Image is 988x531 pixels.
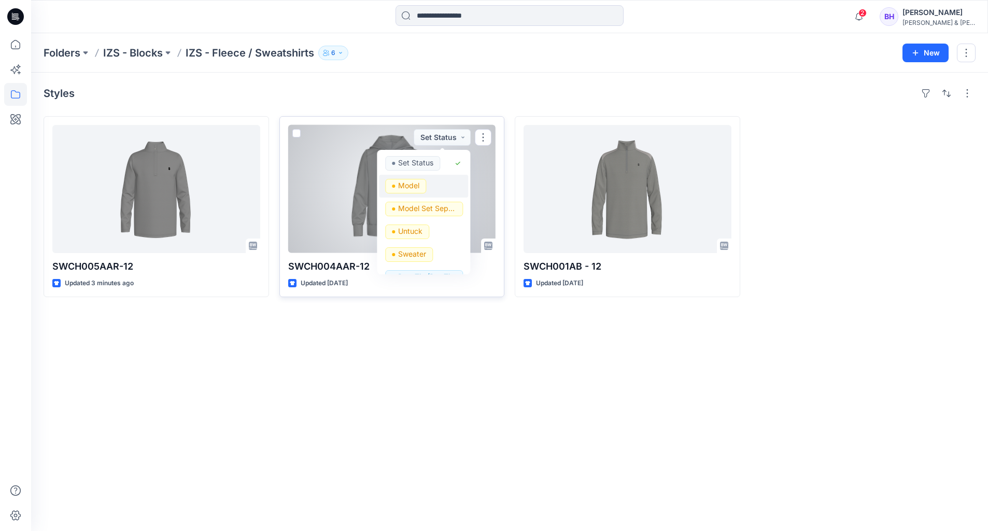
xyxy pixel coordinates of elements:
[524,259,731,274] p: SWCH001AB - 12
[331,47,335,59] p: 6
[398,225,422,238] p: Untuck
[398,247,426,261] p: Sweater
[318,46,348,60] button: 6
[103,46,163,60] a: IZS - Blocks
[880,7,898,26] div: BH
[65,278,134,289] p: Updated 3 minutes ago
[902,19,975,26] div: [PERSON_NAME] & [PERSON_NAME]
[288,259,496,274] p: SWCH004AAR-12
[44,46,80,60] a: Folders
[398,202,456,215] p: Model Set Separates
[858,9,867,17] span: 2
[44,87,75,100] h4: Styles
[288,125,496,253] a: SWCH004AAR-12
[524,125,731,253] a: SWCH001AB - 12
[301,278,348,289] p: Updated [DATE]
[398,270,456,284] p: Bow Tie (BowTie11)
[536,278,583,289] p: Updated [DATE]
[398,179,419,192] p: Model
[902,6,975,19] div: [PERSON_NAME]
[186,46,314,60] p: IZS - Fleece / Sweatshirts
[398,156,433,170] p: Set Status
[52,259,260,274] p: SWCH005AAR-12
[902,44,949,62] button: New
[52,125,260,253] a: SWCH005AAR-12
